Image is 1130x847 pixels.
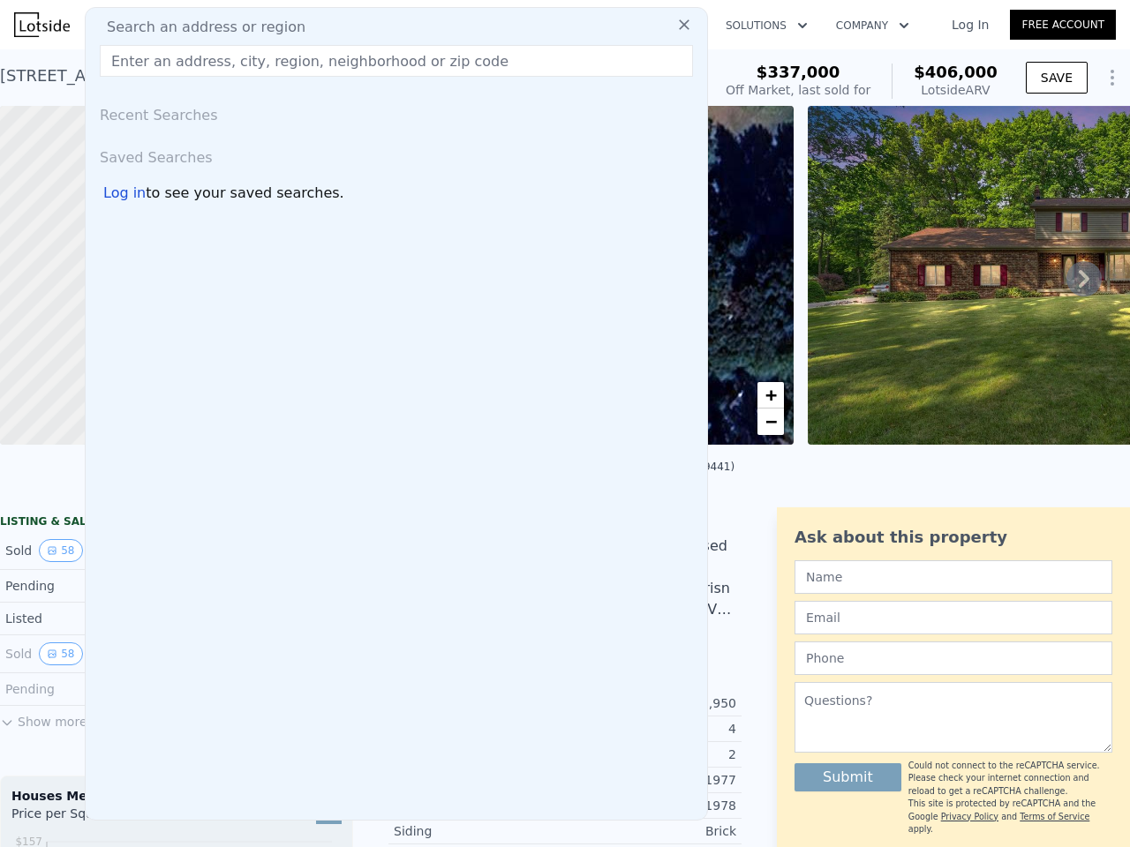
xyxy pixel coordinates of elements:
[908,760,1112,836] div: This site is protected by reCAPTCHA and the Google and apply.
[941,812,998,821] a: Privacy Policy
[1026,62,1088,94] button: SAVE
[93,17,305,38] span: Search an address or region
[795,560,1112,594] input: Name
[765,410,777,432] span: −
[93,133,700,176] div: Saved Searches
[5,577,162,595] div: Pending
[1010,10,1116,40] a: Free Account
[726,81,870,99] div: Off Market, last sold for
[765,384,777,406] span: +
[822,10,923,41] button: Company
[39,539,82,562] button: View historical data
[795,525,1112,550] div: Ask about this property
[146,183,343,204] span: to see your saved searches.
[712,10,822,41] button: Solutions
[5,680,162,698] div: Pending
[1020,812,1089,821] a: Terms of Service
[11,805,177,833] div: Price per Square Foot
[914,81,998,99] div: Lotside ARV
[795,641,1112,675] input: Phone
[1095,60,1130,95] button: Show Options
[757,409,784,435] a: Zoom out
[914,63,998,81] span: $406,000
[908,760,1112,798] div: Could not connect to the reCAPTCHA service. Please check your internet connection and reload to g...
[930,16,1010,34] a: Log In
[757,63,840,81] span: $337,000
[5,539,162,562] div: Sold
[795,763,901,791] button: Submit
[39,642,82,665] button: View historical data
[394,822,565,840] div: Siding
[757,382,784,409] a: Zoom in
[93,91,700,133] div: Recent Searches
[795,601,1112,634] input: Email
[103,183,146,204] div: Log in
[5,610,162,627] div: Listed
[565,822,736,840] div: Brick
[100,45,693,77] input: Enter an address, city, region, neighborhood or zip code
[14,12,70,37] img: Lotside
[5,642,162,665] div: Sold
[11,787,342,805] div: Houses Median Sale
